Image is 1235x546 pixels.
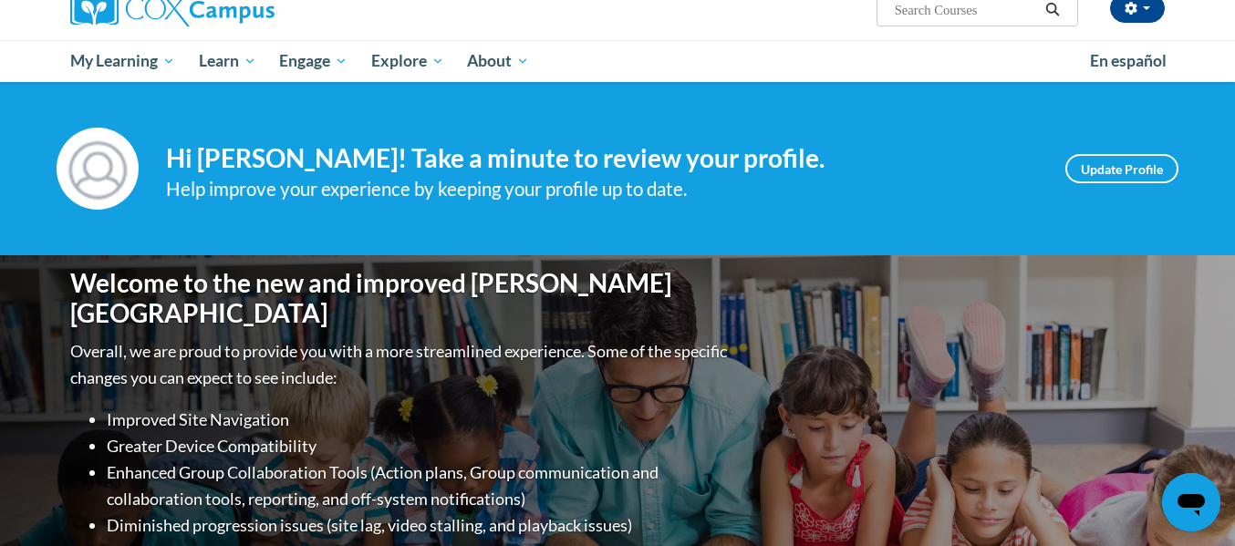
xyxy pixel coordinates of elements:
[1162,473,1220,531] iframe: Button to launch messaging window
[456,40,542,82] a: About
[279,50,348,72] span: Engage
[107,407,732,433] li: Improved Site Navigation
[359,40,456,82] a: Explore
[107,433,732,459] li: Greater Device Compatibility
[166,143,1038,174] h4: Hi [PERSON_NAME]! Take a minute to review your profile.
[1090,51,1167,70] span: En español
[57,128,139,210] img: Profile Image
[199,50,256,72] span: Learn
[187,40,268,82] a: Learn
[1065,154,1178,183] a: Update Profile
[1078,42,1178,80] a: En español
[70,268,732,329] h1: Welcome to the new and improved [PERSON_NAME][GEOGRAPHIC_DATA]
[166,174,1038,204] div: Help improve your experience by keeping your profile up to date.
[371,50,444,72] span: Explore
[70,50,175,72] span: My Learning
[58,40,187,82] a: My Learning
[70,338,732,391] p: Overall, we are proud to provide you with a more streamlined experience. Some of the specific cha...
[107,512,732,539] li: Diminished progression issues (site lag, video stalling, and playback issues)
[43,40,1192,82] div: Main menu
[467,50,529,72] span: About
[107,459,732,512] li: Enhanced Group Collaboration Tools (Action plans, Group communication and collaboration tools, re...
[267,40,359,82] a: Engage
